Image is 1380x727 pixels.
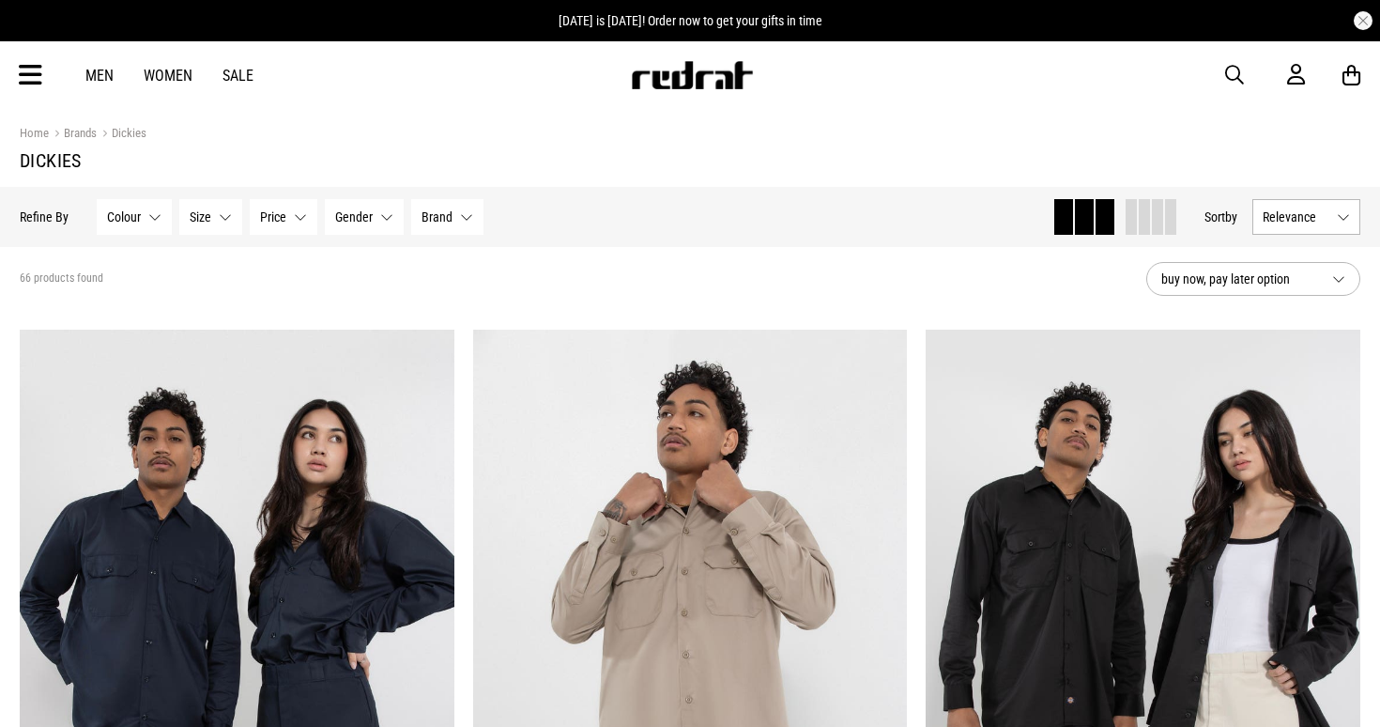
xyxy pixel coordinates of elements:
[20,209,69,224] p: Refine By
[559,13,822,28] span: [DATE] is [DATE]! Order now to get your gifts in time
[20,271,103,286] span: 66 products found
[20,126,49,140] a: Home
[411,199,483,235] button: Brand
[422,209,452,224] span: Brand
[190,209,211,224] span: Size
[107,209,141,224] span: Colour
[325,199,404,235] button: Gender
[1204,206,1237,228] button: Sortby
[49,126,97,144] a: Brands
[1225,209,1237,224] span: by
[20,149,1360,172] h1: Dickies
[85,67,114,85] a: Men
[630,61,754,89] img: Redrat logo
[179,199,242,235] button: Size
[222,67,253,85] a: Sale
[250,199,317,235] button: Price
[335,209,373,224] span: Gender
[1161,268,1317,290] span: buy now, pay later option
[260,209,286,224] span: Price
[1252,199,1360,235] button: Relevance
[97,126,146,144] a: Dickies
[1146,262,1360,296] button: buy now, pay later option
[144,67,192,85] a: Women
[1263,209,1329,224] span: Relevance
[97,199,172,235] button: Colour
